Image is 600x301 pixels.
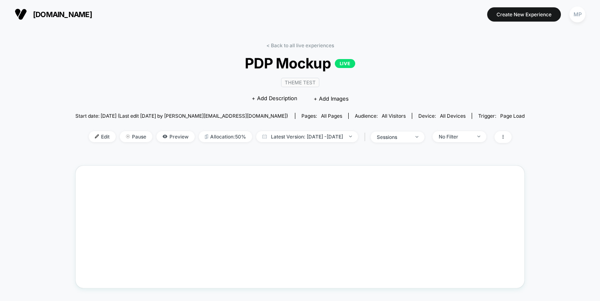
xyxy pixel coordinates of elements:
div: Trigger: [478,113,525,119]
span: Pause [120,131,152,142]
span: Allocation: 50% [199,131,252,142]
p: LIVE [335,59,355,68]
span: Page Load [500,113,525,119]
span: Edit [89,131,116,142]
span: [DOMAIN_NAME] [33,10,92,19]
span: Device: [412,113,472,119]
a: < Back to all live experiences [266,42,334,48]
button: Create New Experience [487,7,561,22]
img: end [126,134,130,138]
img: Visually logo [15,8,27,20]
div: Audience: [355,113,406,119]
img: end [415,136,418,138]
span: Preview [156,131,195,142]
img: calendar [262,134,267,138]
div: No Filter [439,134,471,140]
img: end [349,136,352,137]
span: Theme Test [281,78,319,87]
div: sessions [377,134,409,140]
div: MP [569,7,585,22]
span: + Add Description [252,94,297,103]
span: | [362,131,371,143]
div: Pages: [301,113,342,119]
span: All Visitors [382,113,406,119]
span: PDP Mockup [98,55,502,72]
span: Start date: [DATE] (Last edit [DATE] by [PERSON_NAME][EMAIL_ADDRESS][DOMAIN_NAME]) [75,113,288,119]
span: all pages [321,113,342,119]
img: edit [95,134,99,138]
span: Latest Version: [DATE] - [DATE] [256,131,358,142]
span: + Add Images [314,95,349,102]
button: [DOMAIN_NAME] [12,8,95,21]
img: rebalance [205,134,208,139]
button: MP [567,6,588,23]
img: end [477,136,480,137]
span: all devices [440,113,466,119]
